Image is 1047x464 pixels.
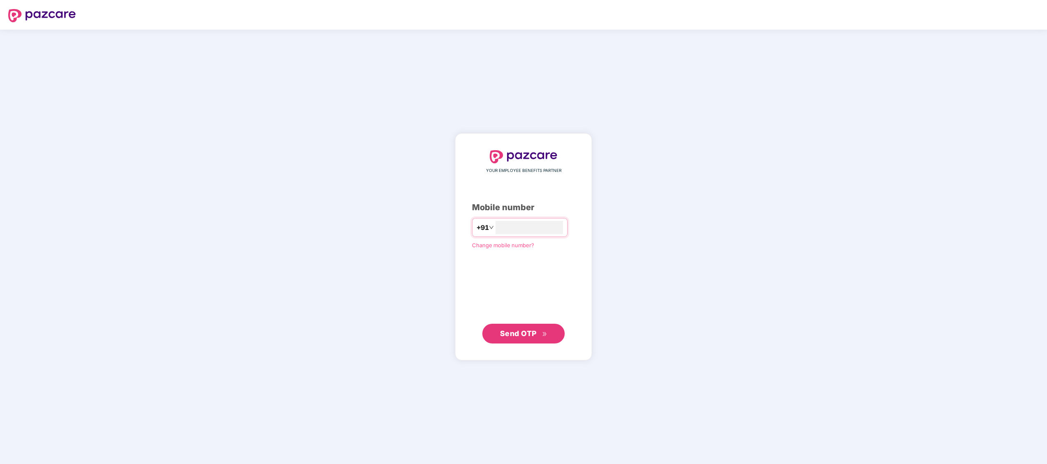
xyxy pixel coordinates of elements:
span: YOUR EMPLOYEE BENEFITS PARTNER [486,167,561,174]
button: Send OTPdouble-right [482,324,565,343]
a: Change mobile number? [472,242,534,248]
span: +91 [477,223,489,233]
img: logo [490,150,557,163]
div: Mobile number [472,201,575,214]
img: logo [8,9,76,22]
span: double-right [542,332,547,337]
span: down [489,225,494,230]
span: Send OTP [500,329,537,338]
